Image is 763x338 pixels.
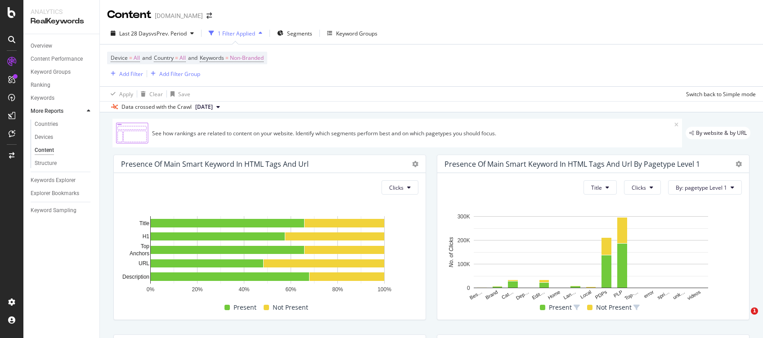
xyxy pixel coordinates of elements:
[377,287,391,293] text: 100%
[121,212,414,302] svg: A chart.
[139,220,150,227] text: Title
[35,133,93,142] a: Devices
[142,54,152,62] span: and
[682,87,756,101] button: Switch back to Simple mode
[130,251,149,257] text: Anchors
[147,287,155,293] text: 0%
[122,274,149,280] text: Description
[444,212,737,302] svg: A chart.
[121,103,192,111] div: Data crossed with the Crawl
[31,206,93,215] a: Keyword Sampling
[583,180,617,195] button: Title
[31,206,76,215] div: Keyword Sampling
[274,26,316,40] button: Segments
[35,120,93,129] a: Countries
[206,13,212,19] div: arrow-right-arrow-left
[336,30,377,37] div: Keyword Groups
[31,16,92,27] div: RealKeywords
[624,180,661,195] button: Clicks
[139,260,149,267] text: URL
[35,146,93,155] a: Content
[579,289,592,300] text: Local
[751,307,758,315] span: 1
[167,87,190,101] button: Save
[31,67,71,77] div: Keyword Groups
[381,180,418,195] button: Clicks
[195,103,213,111] span: 2025 Sep. 13th
[632,184,646,191] span: Clicks
[192,102,224,112] button: [DATE]
[200,54,224,62] span: Keywords
[35,159,93,168] a: Structure
[238,287,249,293] text: 40%
[151,30,187,37] span: vs Prev. Period
[178,90,190,98] div: Save
[188,54,197,62] span: and
[31,67,93,77] a: Keyword Groups
[332,287,343,293] text: 80%
[31,176,76,185] div: Keywords Explorer
[119,70,143,78] div: Add Filter
[119,90,133,98] div: Apply
[152,129,674,137] div: See how rankings are related to content on your website. Identify which segments perform best and...
[31,54,93,64] a: Content Performance
[676,184,727,191] span: By: pagetype Level 1
[547,289,561,301] text: Home
[31,80,50,90] div: Ranking
[31,189,93,198] a: Explorer Bookmarks
[31,107,63,116] div: More Reports
[31,93,93,103] a: Keywords
[230,52,264,64] span: Non-Branded
[149,90,163,98] div: Clear
[31,54,83,64] div: Content Performance
[687,289,702,301] text: videos
[686,90,756,98] div: Switch back to Simple mode
[116,122,148,144] img: kSbnAAAAABJRU5ErkJggg==
[458,237,470,244] text: 200K
[643,289,655,299] text: error
[35,146,54,155] div: Content
[323,26,381,40] button: Keyword Groups
[285,287,296,293] text: 60%
[668,180,742,195] button: By: pagetype Level 1
[31,7,92,16] div: Analytics
[696,130,747,136] span: By website & by URL
[594,289,608,300] text: PDPs
[218,30,255,37] div: 1 Filter Applied
[389,184,404,191] span: Clicks
[35,120,58,129] div: Countries
[141,244,150,250] text: Top
[119,30,151,37] span: Last 28 Days
[233,302,256,313] span: Present
[159,70,200,78] div: Add Filter Group
[35,133,53,142] div: Devices
[485,289,498,301] text: Brand
[686,127,750,139] div: legacy label
[35,159,57,168] div: Structure
[180,52,186,64] span: All
[107,68,143,79] button: Add Filter
[31,107,84,116] a: More Reports
[155,11,203,20] div: [DOMAIN_NAME]
[444,160,700,169] div: Presence Of Main Smart Keyword In HTML Tags and Url by pagetype Level 1
[458,261,470,267] text: 100K
[31,41,52,51] div: Overview
[591,184,602,191] span: Title
[192,287,202,293] text: 20%
[147,68,200,79] button: Add Filter Group
[31,41,93,51] a: Overview
[458,213,470,220] text: 300K
[137,87,163,101] button: Clear
[467,285,470,291] text: 0
[732,307,754,329] iframe: Intercom live chat
[111,54,128,62] span: Device
[273,302,308,313] span: Not Present
[31,176,93,185] a: Keywords Explorer
[448,237,454,267] text: No. of Clicks
[143,234,150,240] text: H1
[107,7,151,22] div: Content
[287,30,312,37] span: Segments
[134,52,140,64] span: All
